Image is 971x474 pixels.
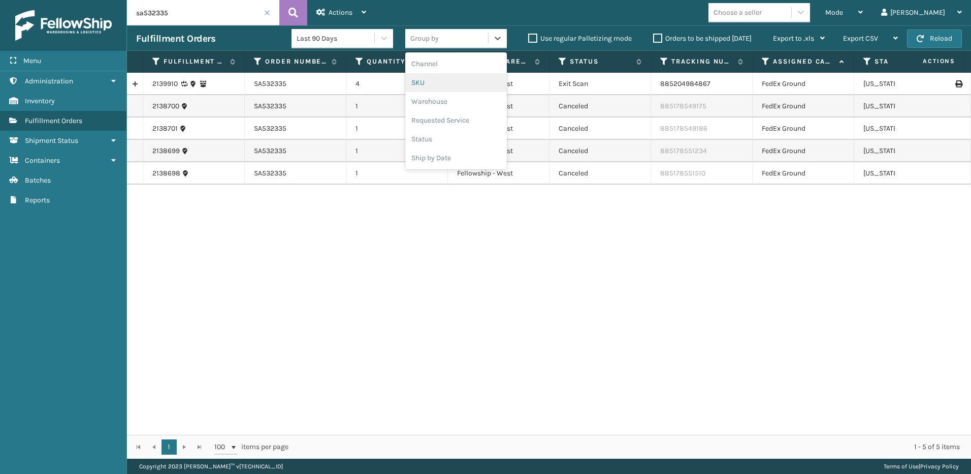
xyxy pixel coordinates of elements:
td: SA532335 [245,73,346,95]
td: 1 [346,117,448,140]
label: State [875,57,936,66]
label: Order Number [265,57,327,66]
td: SA532335 [245,95,346,117]
div: Choose a seller [714,7,762,18]
a: 885178551510 [660,169,705,177]
div: Requested Service [405,111,507,130]
td: Canceled [549,140,651,162]
a: 885178551234 [660,146,707,155]
div: SKU [405,73,507,92]
label: Orders to be shipped [DATE] [653,34,752,43]
a: 2138700 [152,101,179,111]
div: Group by [410,33,439,44]
a: 2138701 [152,124,178,134]
td: [US_STATE] [854,95,956,117]
span: 100 [214,442,230,452]
a: Terms of Use [884,463,919,470]
a: 1 [161,439,177,455]
label: Tracking Number [671,57,733,66]
td: [US_STATE] [854,162,956,185]
a: 885178549175 [660,102,706,110]
td: 1 [346,162,448,185]
span: Inventory [25,97,55,105]
i: Print Label [955,80,961,87]
span: items per page [214,439,288,455]
td: FedEx Ground [753,73,854,95]
td: Exit Scan [549,73,651,95]
td: SA532335 [245,162,346,185]
label: Assigned Carrier Service [773,57,834,66]
td: SA532335 [245,117,346,140]
div: Warehouse [405,92,507,111]
td: 1 [346,95,448,117]
span: Administration [25,77,73,85]
h3: Fulfillment Orders [136,33,215,45]
span: Containers [25,156,60,165]
div: Last 90 Days [297,33,375,44]
td: SA532335 [245,140,346,162]
td: [US_STATE] [854,73,956,95]
a: 2139910 [152,79,178,89]
a: 885204984867 [660,79,710,88]
button: Reload [907,29,962,48]
td: [US_STATE] [854,140,956,162]
div: 1 - 5 of 5 items [303,442,960,452]
span: Batches [25,176,51,185]
td: Canceled [549,95,651,117]
span: Mode [825,8,843,17]
td: FedEx Ground [753,117,854,140]
label: Status [570,57,631,66]
a: Privacy Policy [920,463,959,470]
span: Shipment Status [25,136,78,145]
td: Canceled [549,162,651,185]
span: Actions [891,53,961,70]
a: 2138698 [152,168,180,179]
span: Export to .xls [773,34,814,43]
div: Channel [405,54,507,73]
span: Reports [25,196,50,204]
p: Copyright 2023 [PERSON_NAME]™ v [TECHNICAL_ID] [139,459,283,474]
label: Use regular Palletizing mode [528,34,632,43]
td: [US_STATE] [854,117,956,140]
span: Export CSV [843,34,878,43]
img: logo [15,10,112,41]
div: Ship by Date [405,149,507,167]
a: 2138699 [152,146,180,156]
td: FedEx Ground [753,95,854,117]
td: FedEx Ground [753,140,854,162]
td: 4 [346,73,448,95]
span: Menu [23,56,41,65]
div: Status [405,130,507,149]
td: Fellowship - West [448,162,549,185]
span: Fulfillment Orders [25,116,82,125]
label: Quantity [367,57,428,66]
td: Canceled [549,117,651,140]
td: 1 [346,140,448,162]
a: 885178549186 [660,124,707,133]
div: | [884,459,959,474]
label: Fulfillment Order Id [164,57,225,66]
span: Actions [329,8,352,17]
td: FedEx Ground [753,162,854,185]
